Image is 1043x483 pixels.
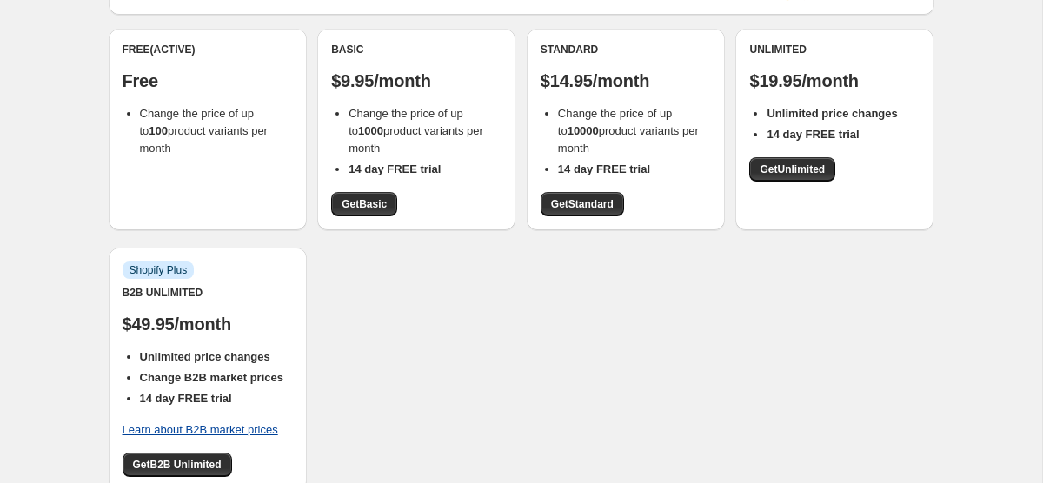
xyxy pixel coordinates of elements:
[342,197,387,211] span: Get Basic
[358,124,383,137] b: 1000
[130,263,188,277] span: Shopify Plus
[568,124,599,137] b: 10000
[349,162,441,175] b: 14 day FREE trial
[123,423,278,436] a: Learn about B2B market prices
[749,70,920,91] p: $19.95/month
[541,70,711,91] p: $14.95/month
[331,70,502,91] p: $9.95/month
[767,128,859,141] b: 14 day FREE trial
[541,192,624,216] a: GetStandard
[149,124,168,137] b: 100
[140,107,268,155] span: Change the price of up to product variants per month
[140,392,232,405] b: 14 day FREE trial
[551,197,614,211] span: Get Standard
[140,371,283,384] b: Change B2B market prices
[558,162,650,175] b: 14 day FREE trial
[123,314,293,334] p: $49.95/month
[123,43,293,56] div: Free (Active)
[558,107,699,155] span: Change the price of up to product variants per month
[760,162,825,176] span: Get Unlimited
[123,70,293,91] p: Free
[123,453,232,477] a: GetB2B Unlimited
[541,43,711,56] div: Standard
[140,350,270,363] b: Unlimited price changes
[749,157,835,182] a: GetUnlimited
[331,192,397,216] a: GetBasic
[133,458,222,472] span: Get B2B Unlimited
[123,286,293,300] div: B2B Unlimited
[767,107,897,120] b: Unlimited price changes
[331,43,502,56] div: Basic
[349,107,483,155] span: Change the price of up to product variants per month
[749,43,920,56] div: Unlimited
